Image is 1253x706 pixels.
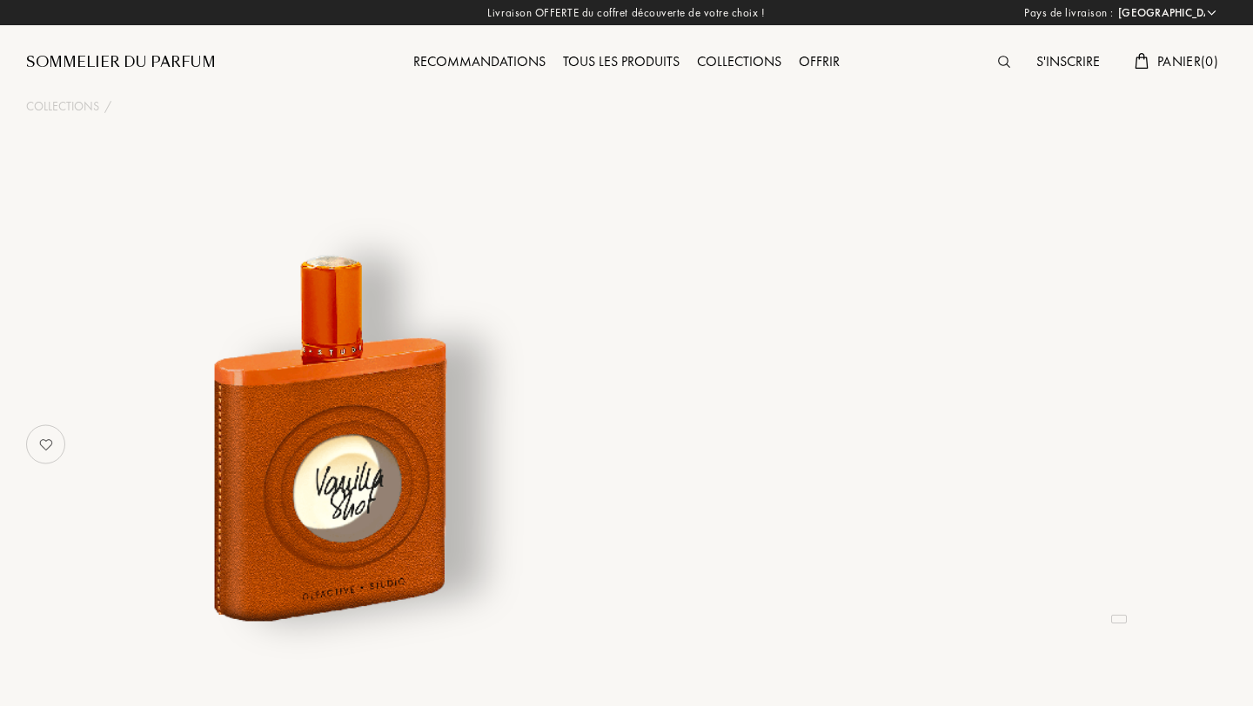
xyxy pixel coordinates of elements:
img: no_like_p.png [29,427,64,462]
div: Tous les produits [554,51,688,74]
div: Recommandations [405,51,554,74]
div: S'inscrire [1028,51,1109,74]
a: Recommandations [405,52,554,70]
a: Offrir [790,52,848,70]
span: Pays de livraison : [1024,4,1114,22]
a: Tous les produits [554,52,688,70]
a: S'inscrire [1028,52,1109,70]
a: Collections [688,52,790,70]
span: Panier ( 0 ) [1157,52,1218,70]
a: Collections [26,97,99,116]
img: undefined undefined [111,221,542,651]
img: cart.svg [1135,53,1149,69]
a: Sommelier du Parfum [26,52,216,73]
div: Collections [688,51,790,74]
img: search_icn.svg [998,56,1010,68]
div: Offrir [790,51,848,74]
div: / [104,97,111,116]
